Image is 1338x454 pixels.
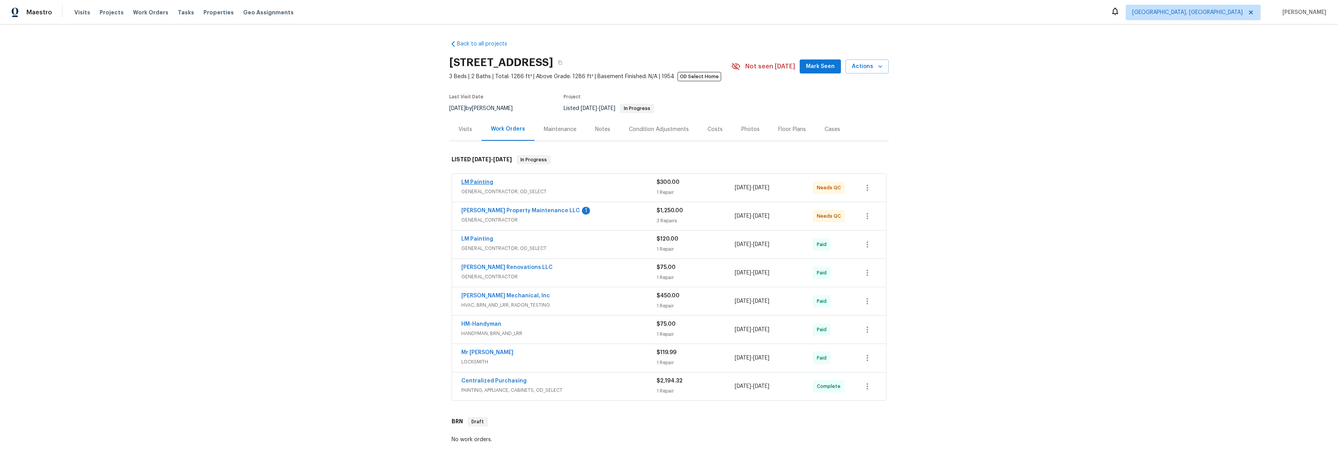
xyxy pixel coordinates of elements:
span: Work Orders [133,9,168,16]
span: [DATE] [472,157,491,162]
span: [DATE] [735,327,751,332]
button: Copy Address [553,56,567,70]
a: LM Painting [461,180,493,185]
span: LOCKSMITH [461,358,657,366]
span: Not seen [DATE] [745,63,795,70]
span: - [735,382,769,390]
span: Paid [817,354,830,362]
span: $120.00 [657,236,678,242]
span: $300.00 [657,180,680,185]
span: Projects [100,9,124,16]
span: Maestro [26,9,52,16]
span: [DATE] [753,299,769,304]
span: Paid [817,297,830,305]
span: [DATE] [735,242,751,247]
a: Mr [PERSON_NAME] [461,350,513,355]
a: [PERSON_NAME] Mechanical, Inc [461,293,550,299]
span: [DATE] [753,355,769,361]
a: HM-Handyman [461,321,501,327]
span: - [735,269,769,277]
span: - [472,157,512,162]
span: [DATE] [753,384,769,389]
a: Centralized Purchasing [461,378,527,384]
div: Notes [595,126,610,133]
span: $450.00 [657,293,680,299]
span: [DATE] [753,213,769,219]
span: Draft [468,418,487,426]
span: GENERAL_CONTRACTOR, OD_SELECT [461,188,657,196]
div: 1 Repair [657,189,735,196]
span: Paid [817,326,830,334]
span: Complete [817,382,844,390]
span: [DATE] [735,384,751,389]
div: No work orders. [452,436,886,444]
div: Photos [741,126,760,133]
div: 1 Repair [657,387,735,395]
span: PAINTING, APPLIANCE, CABINETS, OD_SELECT [461,386,657,394]
span: [DATE] [735,355,751,361]
span: Last Visit Date [449,94,483,99]
a: LM Painting [461,236,493,242]
div: 1 [582,207,590,215]
span: OD Select Home [678,72,721,81]
span: [DATE] [753,327,769,332]
h6: BRN [452,417,463,426]
span: Properties [203,9,234,16]
span: $2,194.32 [657,378,683,384]
span: - [735,297,769,305]
span: [DATE] [735,213,751,219]
span: [DATE] [753,242,769,247]
div: 1 Repair [657,330,735,338]
span: GENERAL_CONTRACTOR [461,216,657,224]
span: Project [564,94,581,99]
div: Visits [459,126,472,133]
span: Actions [852,62,883,72]
a: [PERSON_NAME] Property Maintenance LLC [461,208,580,213]
a: [PERSON_NAME] Renovations LLC [461,265,553,270]
span: In Progress [621,106,653,111]
span: $75.00 [657,265,676,270]
div: BRN Draft [449,409,889,434]
span: GENERAL_CONTRACTOR [461,273,657,281]
span: - [735,212,769,220]
span: [DATE] [753,270,769,276]
span: [DATE] [449,106,466,111]
span: Needs QC [817,184,844,192]
span: - [735,354,769,362]
span: [DATE] [493,157,512,162]
span: [DATE] [735,185,751,190]
span: GENERAL_CONTRACTOR, OD_SELECT [461,244,657,252]
span: $119.99 [657,350,676,355]
div: by [PERSON_NAME] [449,104,522,113]
span: $75.00 [657,321,676,327]
span: [PERSON_NAME] [1279,9,1326,16]
span: [DATE] [753,185,769,190]
span: HVAC, BRN_AND_LRR, RADON_TESTING [461,301,657,309]
div: Cases [825,126,840,133]
span: In Progress [517,156,550,164]
a: Back to all projects [449,40,524,48]
div: Floor Plans [778,126,806,133]
span: Tasks [178,10,194,15]
span: [GEOGRAPHIC_DATA], [GEOGRAPHIC_DATA] [1132,9,1243,16]
div: 1 Repair [657,359,735,367]
h2: [STREET_ADDRESS] [449,59,553,66]
span: - [735,241,769,248]
div: Maintenance [544,126,576,133]
div: Costs [708,126,723,133]
div: Work Orders [491,125,525,133]
span: - [735,326,769,334]
span: Paid [817,269,830,277]
span: Paid [817,241,830,248]
span: [DATE] [599,106,615,111]
span: Listed [564,106,654,111]
div: LISTED [DATE]-[DATE]In Progress [449,147,889,172]
span: Geo Assignments [243,9,294,16]
div: 1 Repair [657,245,735,253]
h6: LISTED [452,155,512,164]
div: 3 Repairs [657,217,735,225]
span: HANDYMAN, BRN_AND_LRR [461,330,657,337]
span: Visits [74,9,90,16]
span: [DATE] [735,270,751,276]
span: [DATE] [735,299,751,304]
